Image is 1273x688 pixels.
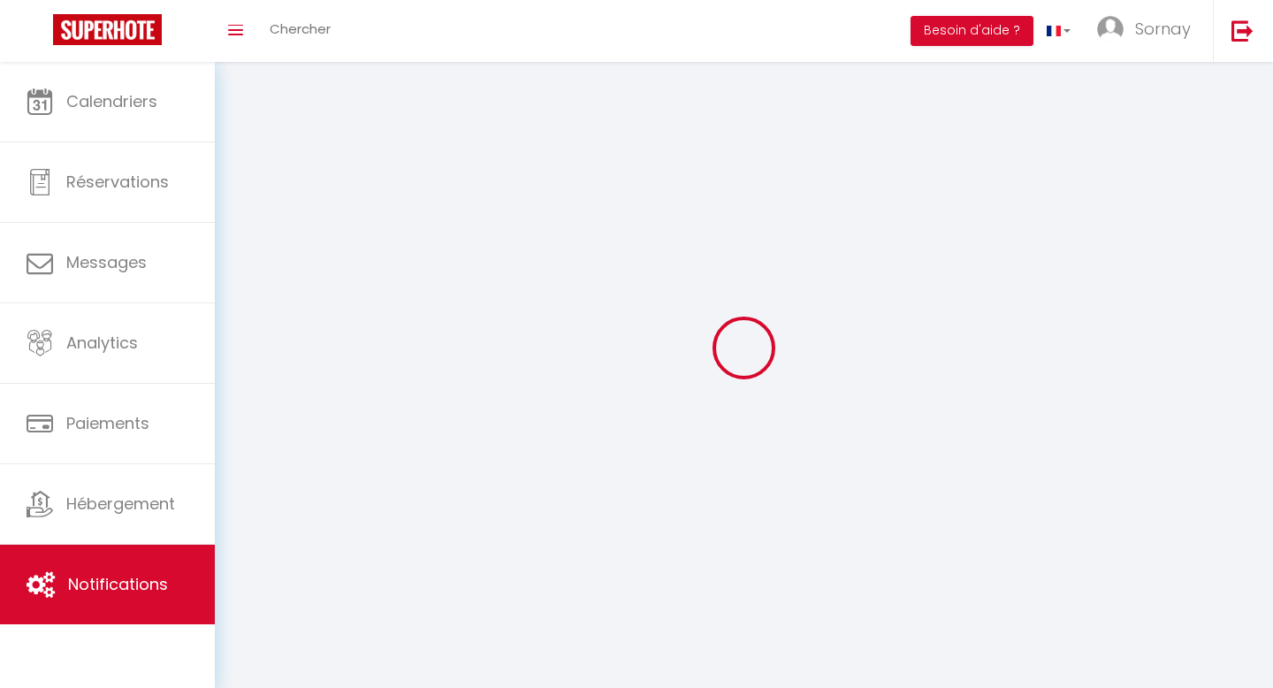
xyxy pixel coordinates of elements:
[66,171,169,193] span: Réservations
[66,332,138,354] span: Analytics
[1135,18,1191,40] span: Sornay
[270,19,331,38] span: Chercher
[66,251,147,273] span: Messages
[66,90,157,112] span: Calendriers
[1097,16,1124,42] img: ...
[68,573,168,595] span: Notifications
[66,493,175,515] span: Hébergement
[66,412,149,434] span: Paiements
[53,14,162,45] img: Super Booking
[911,16,1033,46] button: Besoin d'aide ?
[1231,19,1254,42] img: logout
